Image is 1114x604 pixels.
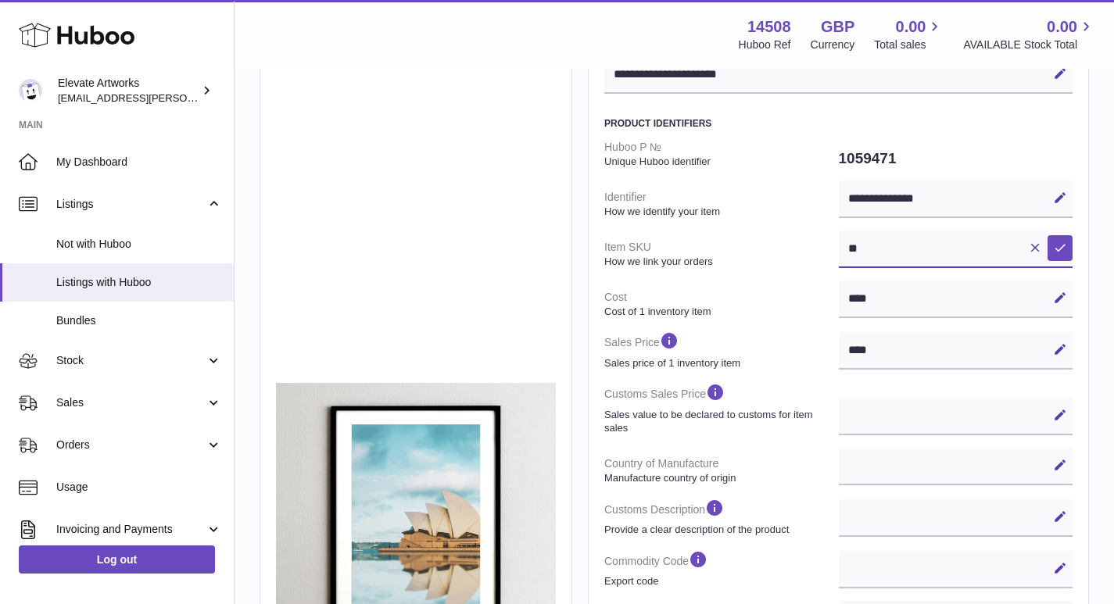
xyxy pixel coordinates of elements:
strong: GBP [821,16,854,38]
dt: Item SKU [604,234,839,274]
strong: Sales price of 1 inventory item [604,356,835,370]
span: Total sales [874,38,944,52]
dt: Country of Manufacture [604,450,839,491]
span: Invoicing and Payments [56,522,206,537]
img: conor.barry@elevateartworks.com [19,79,42,102]
dt: Sales Price [604,324,839,376]
span: Stock [56,353,206,368]
a: 0.00 AVAILABLE Stock Total [963,16,1095,52]
strong: How we identify your item [604,205,835,219]
span: Bundles [56,313,222,328]
span: Listings [56,197,206,212]
dt: Cost [604,284,839,324]
span: AVAILABLE Stock Total [963,38,1095,52]
dt: Customs Sales Price [604,376,839,441]
strong: Export code [604,574,835,588]
div: Elevate Artworks [58,76,199,105]
dd: 1059471 [839,142,1073,175]
strong: How we link your orders [604,255,835,269]
strong: Provide a clear description of the product [604,523,835,537]
span: Usage [56,480,222,495]
div: Currency [811,38,855,52]
strong: Sales value to be declared to customs for item sales [604,408,835,435]
span: My Dashboard [56,155,222,170]
span: Orders [56,438,206,452]
h3: Product Identifiers [604,117,1073,130]
strong: Unique Huboo identifier [604,155,835,169]
span: [EMAIL_ADDRESS][PERSON_NAME][DOMAIN_NAME] [58,91,313,104]
strong: 14508 [747,16,791,38]
span: 0.00 [896,16,926,38]
strong: Manufacture country of origin [604,471,835,485]
span: 0.00 [1047,16,1077,38]
dt: Customs Description [604,491,839,543]
dt: Commodity Code [604,543,839,595]
dt: Huboo P № [604,134,839,174]
div: Huboo Ref [739,38,791,52]
strong: Cost of 1 inventory item [604,305,835,319]
span: Not with Huboo [56,237,222,252]
dt: Identifier [604,184,839,224]
span: Listings with Huboo [56,275,222,290]
span: Sales [56,395,206,410]
a: 0.00 Total sales [874,16,944,52]
a: Log out [19,545,215,574]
